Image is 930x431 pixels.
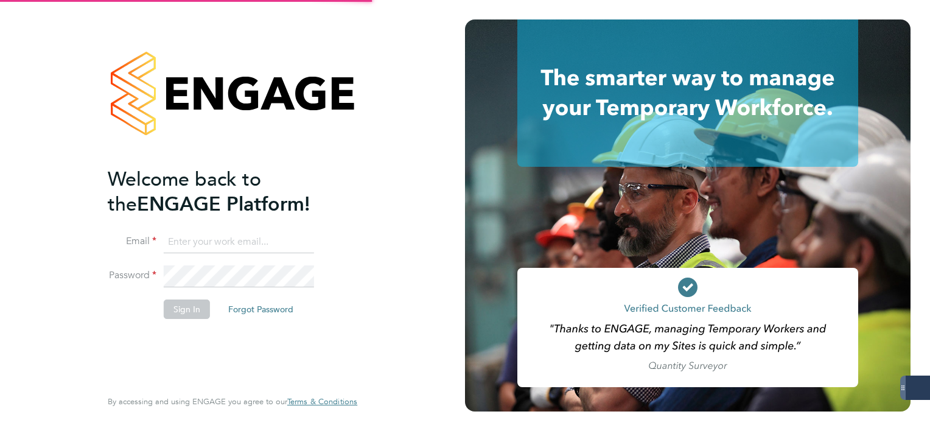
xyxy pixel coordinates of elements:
[287,396,357,407] span: Terms & Conditions
[287,397,357,407] a: Terms & Conditions
[108,167,345,217] h2: ENGAGE Platform!
[108,396,357,407] span: By accessing and using ENGAGE you agree to our
[164,300,210,319] button: Sign In
[108,235,156,248] label: Email
[219,300,303,319] button: Forgot Password
[108,167,261,216] span: Welcome back to the
[108,269,156,282] label: Password
[164,231,314,253] input: Enter your work email...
